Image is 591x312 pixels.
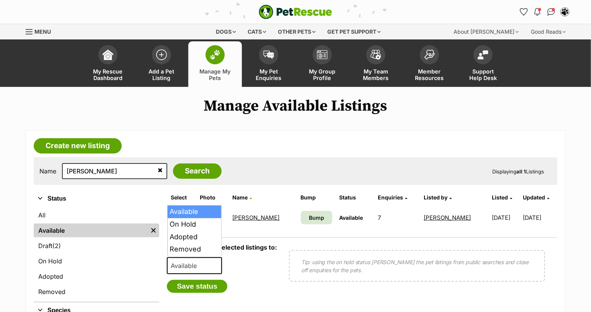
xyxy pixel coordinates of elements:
span: Listed by [424,194,447,201]
th: Bump [298,191,336,204]
a: Available [34,224,148,237]
span: My Rescue Dashboard [91,68,125,81]
ul: Account quick links [518,6,571,18]
p: Tip: using the on hold status [PERSON_NAME] the pet listings from public searches and close off e... [301,258,533,274]
li: On Hold [168,218,222,231]
div: Other pets [273,24,321,39]
img: manage-my-pets-icon-02211641906a0b7f246fdf0571729dbe1e7629f14944591b6c1af311fb30b64b.svg [210,50,220,60]
img: chat-41dd97257d64d25036548639549fe6c8038ab92f7586957e7f3b1b290dea8141.svg [547,8,555,16]
a: All [34,208,159,222]
th: Select [168,191,196,204]
span: Menu [34,28,51,35]
img: member-resources-icon-8e73f808a243e03378d46382f2149f9095a855e16c252ad45f914b54edf8863c.svg [424,49,435,60]
div: About [PERSON_NAME] [448,24,524,39]
a: Updated [523,194,550,201]
strong: all 1 [516,168,526,175]
th: Status [336,191,374,204]
a: My Rescue Dashboard [81,41,135,87]
span: Available [168,260,204,271]
a: My Group Profile [295,41,349,87]
a: Support Help Desk [456,41,510,87]
label: Update status of selected listings to: [167,243,277,251]
div: Cats [243,24,272,39]
span: Name [232,194,248,201]
img: notifications-46538b983faf8c2785f20acdc204bb7945ddae34d4c08c2a6579f10ce5e182be.svg [534,8,540,16]
label: Name [39,168,56,175]
div: Dogs [211,24,242,39]
img: team-members-icon-5396bd8760b3fe7c0b43da4ab00e1e3bb1a5d9ba89233759b79545d2d3fc5d0d.svg [371,50,381,60]
a: Adopted [34,270,159,283]
span: Updated [523,194,545,201]
a: [PERSON_NAME] [232,214,279,221]
a: Name [232,194,252,201]
a: Menu [26,24,56,38]
span: My Pet Enquiries [251,68,286,81]
a: Listed [492,194,512,201]
a: Draft [34,239,159,253]
a: [PERSON_NAME] [424,214,471,221]
a: Create new listing [34,138,122,154]
button: My account [559,6,571,18]
a: My Pet Enquiries [242,41,295,87]
span: Available [339,214,363,221]
a: Bump [301,211,333,224]
img: dashboard-icon-eb2f2d2d3e046f16d808141f083e7271f6b2e854fb5c12c21221c1fb7104beca.svg [103,49,113,60]
li: Available [168,206,222,218]
a: PetRescue [259,5,332,19]
span: My Group Profile [305,68,340,81]
img: logo-e224e6f780fb5917bec1dbf3a21bbac754714ae5b6737aabdf751b685950b380.svg [259,5,332,19]
td: [DATE] [523,204,557,231]
img: group-profile-icon-3fa3cf56718a62981997c0bc7e787c4b2cf8bcc04b72c1350f741eb67cf2f40e.svg [317,50,328,59]
li: Removed [168,243,222,256]
div: Status [34,207,159,302]
a: Favourites [518,6,530,18]
div: Get pet support [322,24,386,39]
input: Search [173,163,222,179]
img: pet-enquiries-icon-7e3ad2cf08bfb03b45e93fb7055b45f3efa6380592205ae92323e6603595dc1f.svg [263,51,274,59]
span: Displaying Listings [492,168,544,175]
a: Member Resources [403,41,456,87]
a: Removed [34,285,159,299]
span: Add a Pet Listing [144,68,179,81]
span: (2) [52,241,61,250]
img: Lynda Smith profile pic [561,8,569,16]
a: Manage My Pets [188,41,242,87]
a: Add a Pet Listing [135,41,188,87]
th: Photo [197,191,229,204]
a: Listed by [424,194,452,201]
td: 7 [375,204,420,231]
button: Notifications [531,6,544,18]
span: Manage My Pets [198,68,232,81]
a: Remove filter [148,224,159,237]
img: add-pet-listing-icon-0afa8454b4691262ce3f59096e99ab1cd57d4a30225e0717b998d2c9b9846f56.svg [156,49,167,60]
td: [DATE] [489,204,522,231]
span: Available [167,257,222,274]
a: Enquiries [378,194,407,201]
a: Conversations [545,6,557,18]
button: Save status [167,280,227,293]
span: translation missing: en.admin.listings.index.attributes.enquiries [378,194,403,201]
li: Adopted [168,231,222,243]
span: Member Resources [412,68,447,81]
img: help-desk-icon-fdf02630f3aa405de69fd3d07c3f3aa587a6932b1a1747fa1d2bba05be0121f9.svg [478,50,488,59]
span: Bump [309,214,324,222]
div: Good Reads [526,24,571,39]
button: Status [34,194,159,204]
span: My Team Members [359,68,393,81]
a: My Team Members [349,41,403,87]
a: On Hold [34,254,159,268]
span: Support Help Desk [466,68,500,81]
span: Listed [492,194,508,201]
